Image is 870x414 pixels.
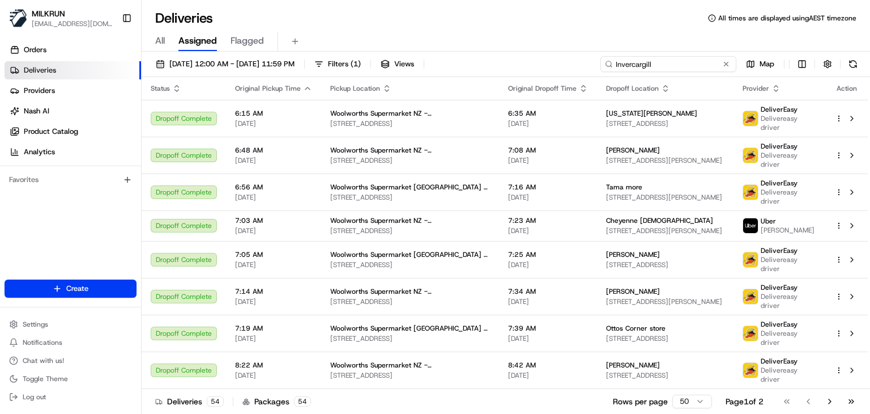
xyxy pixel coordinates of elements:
[309,56,366,72] button: Filters(1)
[761,226,814,235] span: [PERSON_NAME]
[66,284,88,294] span: Create
[235,334,312,343] span: [DATE]
[330,250,490,259] span: Woolworths Supermarket [GEOGRAPHIC_DATA] - [GEOGRAPHIC_DATA] Countdown
[5,171,137,189] div: Favorites
[606,371,724,380] span: [STREET_ADDRESS]
[606,109,697,118] span: [US_STATE][PERSON_NAME]
[743,111,758,126] img: delivereasy_logo.png
[508,287,588,296] span: 7:34 AM
[235,109,312,118] span: 6:15 AM
[5,82,141,100] a: Providers
[330,371,490,380] span: [STREET_ADDRESS]
[508,361,588,370] span: 8:42 AM
[508,324,588,333] span: 7:39 AM
[5,371,137,387] button: Toggle Theme
[231,34,264,48] span: Flagged
[328,59,361,69] span: Filters
[155,396,224,407] div: Deliveries
[351,59,361,69] span: ( 1 )
[235,371,312,380] span: [DATE]
[726,396,764,407] div: Page 1 of 2
[508,226,588,235] span: [DATE]
[606,250,660,259] span: [PERSON_NAME]
[743,326,758,341] img: delivereasy_logo.png
[761,105,797,114] span: DeliverEasy
[24,65,56,75] span: Deliveries
[23,320,48,329] span: Settings
[5,389,137,405] button: Log out
[508,183,588,192] span: 7:16 AM
[24,126,78,137] span: Product Catalog
[606,183,642,192] span: Tama more
[606,156,724,165] span: [STREET_ADDRESS][PERSON_NAME]
[330,156,490,165] span: [STREET_ADDRESS]
[508,119,588,128] span: [DATE]
[508,260,588,269] span: [DATE]
[508,156,588,165] span: [DATE]
[743,289,758,304] img: delivereasy_logo.png
[761,292,817,310] span: Delivereasy driver
[606,119,724,128] span: [STREET_ADDRESS]
[508,109,588,118] span: 6:35 AM
[207,396,224,407] div: 54
[235,297,312,306] span: [DATE]
[761,217,776,226] span: Uber
[761,188,817,206] span: Delivereasy driver
[761,320,797,329] span: DeliverEasy
[394,59,414,69] span: Views
[5,280,137,298] button: Create
[235,183,312,192] span: 6:56 AM
[24,106,49,116] span: Nash AI
[23,392,46,402] span: Log out
[606,260,724,269] span: [STREET_ADDRESS]
[606,334,724,343] span: [STREET_ADDRESS]
[178,34,217,48] span: Assigned
[151,56,300,72] button: [DATE] 12:00 AM - [DATE] 11:59 PM
[5,61,141,79] a: Deliveries
[23,356,64,365] span: Chat with us!
[24,45,46,55] span: Orders
[743,363,758,378] img: delivereasy_logo.png
[613,396,668,407] p: Rows per page
[235,324,312,333] span: 7:19 AM
[761,357,797,366] span: DeliverEasy
[761,255,817,273] span: Delivereasy driver
[235,156,312,165] span: [DATE]
[761,179,797,188] span: DeliverEasy
[330,361,490,370] span: Woolworths Supermarket NZ - [GEOGRAPHIC_DATA]
[606,287,660,296] span: [PERSON_NAME]
[606,226,724,235] span: [STREET_ADDRESS][PERSON_NAME]
[24,147,55,157] span: Analytics
[169,59,295,69] span: [DATE] 12:00 AM - [DATE] 11:59 PM
[743,185,758,200] img: delivereasy_logo.png
[330,297,490,306] span: [STREET_ADDRESS]
[330,193,490,202] span: [STREET_ADDRESS]
[235,193,312,202] span: [DATE]
[235,250,312,259] span: 7:05 AM
[508,193,588,202] span: [DATE]
[151,84,170,93] span: Status
[508,250,588,259] span: 7:25 AM
[32,8,65,19] button: MILKRUN
[606,297,724,306] span: [STREET_ADDRESS][PERSON_NAME]
[23,374,68,383] span: Toggle Theme
[294,396,311,407] div: 54
[330,146,490,155] span: Woolworths Supermarket NZ - [GEOGRAPHIC_DATA]
[743,148,758,163] img: delivereasy_logo.png
[508,216,588,225] span: 7:23 AM
[743,218,758,233] img: uber-new-logo.jpeg
[32,19,113,28] button: [EMAIL_ADDRESS][DOMAIN_NAME]
[235,361,312,370] span: 8:22 AM
[761,366,817,384] span: Delivereasy driver
[718,14,856,23] span: All times are displayed using AEST timezone
[23,338,62,347] span: Notifications
[508,84,577,93] span: Original Dropoff Time
[235,216,312,225] span: 7:03 AM
[155,34,165,48] span: All
[741,56,779,72] button: Map
[606,324,666,333] span: Ottos Corner store
[235,287,312,296] span: 7:14 AM
[761,151,817,169] span: Delivereasy driver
